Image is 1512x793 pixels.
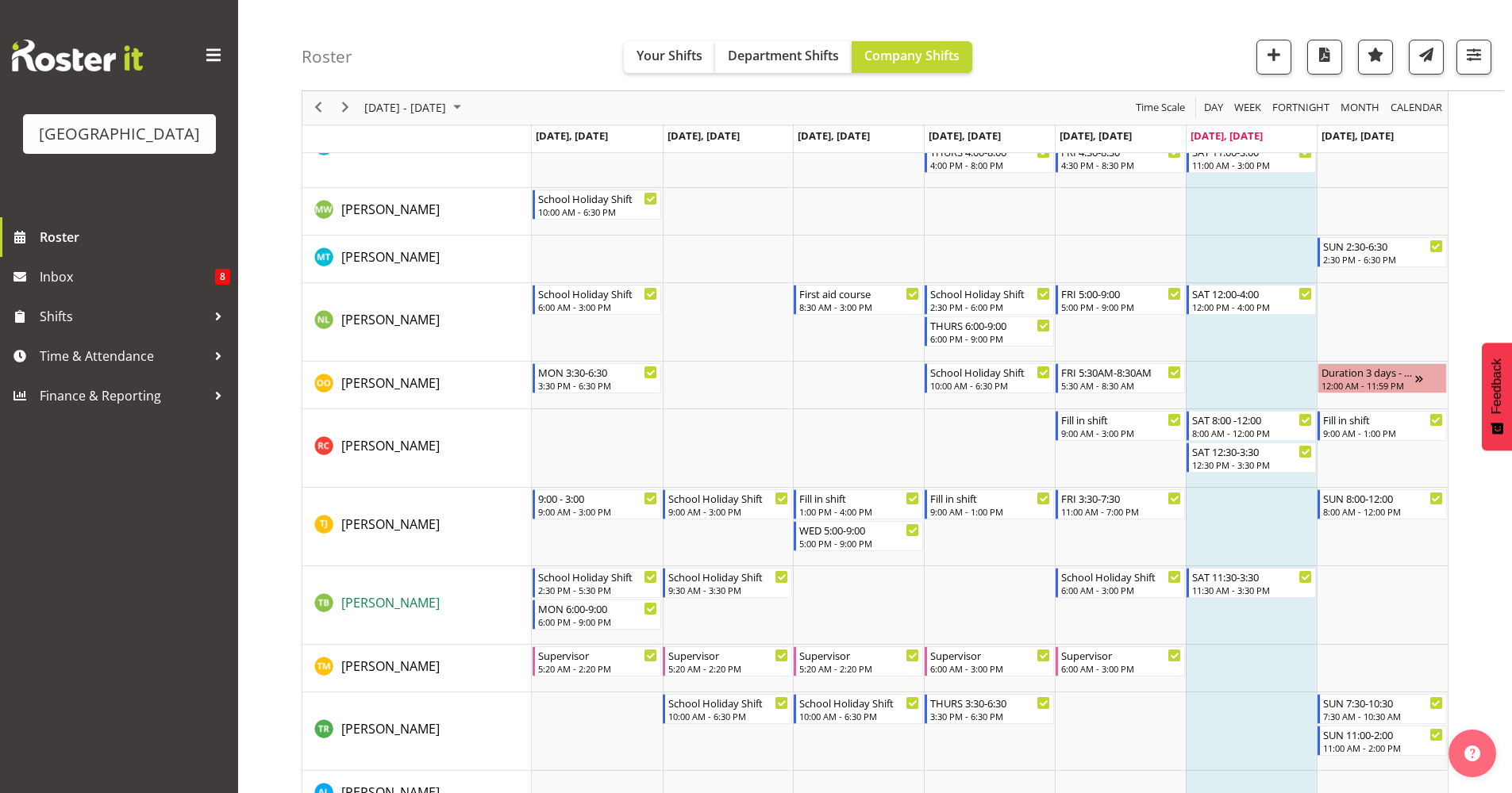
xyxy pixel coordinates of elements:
[1389,98,1444,118] span: calendar
[624,41,715,73] button: Your Shifts
[1061,285,1181,301] div: FRI 5:00-9:00
[341,657,440,676] a: [PERSON_NAME]
[668,569,788,584] div: School Holiday Shift
[930,647,1050,663] div: Supervisor
[799,710,919,722] div: 10:00 AM - 6:30 PM
[663,489,792,519] div: Theo Johnson"s event - School Holiday Shift Begin From Tuesday, September 30, 2025 at 9:00:00 AM ...
[794,285,923,315] div: Noah Lucy"s event - First aid course Begin From Wednesday, October 1, 2025 at 8:30:00 AM GMT+13:0...
[341,436,440,455] a: [PERSON_NAME]
[1388,98,1445,118] button: Month
[1202,98,1226,118] button: Timeline Day
[341,248,440,266] span: [PERSON_NAME]
[1490,358,1504,414] span: Feedback
[335,98,356,118] button: Next
[1323,412,1443,427] div: Fill in shift
[1056,363,1185,393] div: Oliver O'Byrne"s event - FRI 5:30AM-8:30AM Begin From Friday, October 3, 2025 at 5:30:00 AM GMT+1...
[668,128,740,143] span: [DATE], [DATE]
[1187,568,1316,598] div: Thomas Butson"s event - SAT 11:30-3:30 Begin From Saturday, October 4, 2025 at 11:30:00 AM GMT+13...
[668,647,788,663] div: Supervisor
[538,301,658,313] div: 6:00 AM - 3:00 PM
[538,205,658,218] div: 10:00 AM - 6:30 PM
[1358,40,1393,75] button: Highlight an important date within the roster.
[668,490,788,506] div: School Holiday Shift
[1318,489,1447,519] div: Theo Johnson"s event - SUN 8:00-12:00 Begin From Sunday, October 5, 2025 at 8:00:00 AM GMT+13:00 ...
[538,600,658,616] div: MON 6:00-9:00
[1482,343,1512,450] button: Feedback - Show survey
[1056,646,1185,676] div: Thomas Meulenbroek"s event - Supervisor Begin From Friday, October 3, 2025 at 6:00:00 AM GMT+13:0...
[302,692,532,771] td: Tyla Robinson resource
[1192,159,1312,171] div: 11:00 AM - 3:00 PM
[1322,128,1394,143] span: [DATE], [DATE]
[1133,98,1188,118] button: Time Scale
[40,384,206,408] span: Finance & Reporting
[40,305,206,328] span: Shifts
[794,646,923,676] div: Thomas Meulenbroek"s event - Supervisor Begin From Wednesday, October 1, 2025 at 5:20:00 AM GMT+1...
[538,364,658,380] div: MON 3:30-6:30
[341,515,440,534] a: [PERSON_NAME]
[663,646,792,676] div: Thomas Meulenbroek"s event - Supervisor Begin From Tuesday, September 30, 2025 at 5:20:00 AM GMT+...
[40,225,230,249] span: Roster
[536,128,608,143] span: [DATE], [DATE]
[799,662,919,675] div: 5:20 AM - 2:20 PM
[1187,442,1316,473] div: Riley Crosbie"s event - SAT 12:30-3:30 Begin From Saturday, October 4, 2025 at 12:30:00 PM GMT+13...
[1202,98,1225,118] span: Day
[930,505,1050,518] div: 9:00 AM - 1:00 PM
[1322,379,1415,392] div: 12:00 AM - 11:59 PM
[332,91,359,125] div: next period
[930,159,1050,171] div: 4:00 PM - 8:00 PM
[538,379,658,392] div: 3:30 PM - 6:30 PM
[1191,128,1263,143] span: [DATE], [DATE]
[341,374,440,392] span: [PERSON_NAME]
[1061,159,1181,171] div: 4:30 PM - 8:30 PM
[1056,489,1185,519] div: Theo Johnson"s event - FRI 3:30-7:30 Begin From Friday, October 3, 2025 at 11:00:00 AM GMT+13:00 ...
[1456,40,1491,75] button: Filter Shifts
[930,301,1050,313] div: 2:30 PM - 6:00 PM
[930,710,1050,722] div: 3:30 PM - 6:30 PM
[1061,647,1181,663] div: Supervisor
[1409,40,1444,75] button: Send a list of all shifts for the selected filtered period to all rostered employees.
[1323,695,1443,711] div: SUN 7:30-10:30
[668,695,788,711] div: School Holiday Shift
[533,568,662,598] div: Thomas Butson"s event - School Holiday Shift Begin From Monday, September 29, 2025 at 2:30:00 PM ...
[852,41,972,73] button: Company Shifts
[663,694,792,724] div: Tyla Robinson"s event - School Holiday Shift Begin From Tuesday, September 30, 2025 at 10:00:00 A...
[1318,726,1447,756] div: Tyla Robinson"s event - SUN 11:00-2:00 Begin From Sunday, October 5, 2025 at 11:00:00 AM GMT+13:0...
[1323,741,1443,754] div: 11:00 AM - 2:00 PM
[302,362,532,409] td: Oliver O'Byrne resource
[1464,745,1480,761] img: help-xxl-2.png
[1061,569,1181,584] div: School Holiday Shift
[302,48,352,66] h4: Roster
[363,98,448,118] span: [DATE] - [DATE]
[538,505,658,518] div: 9:00 AM - 3:00 PM
[538,569,658,584] div: School Holiday Shift
[1192,584,1312,596] div: 11:30 AM - 3:30 PM
[302,645,532,692] td: Thomas Meulenbroek resource
[930,695,1050,711] div: THURS 3:30-6:30
[930,364,1050,380] div: School Holiday Shift
[1056,568,1185,598] div: Thomas Butson"s event - School Holiday Shift Begin From Friday, October 3, 2025 at 6:00:00 AM GMT...
[1192,458,1312,471] div: 12:30 PM - 3:30 PM
[341,200,440,219] a: [PERSON_NAME]
[794,521,923,551] div: Theo Johnson"s event - WED 5:00-9:00 Begin From Wednesday, October 1, 2025 at 5:00:00 PM GMT+13:0...
[341,310,440,329] a: [PERSON_NAME]
[302,283,532,362] td: Noah Lucy resource
[40,344,206,368] span: Time & Attendance
[1061,662,1181,675] div: 6:00 AM - 3:00 PM
[538,490,658,506] div: 9:00 - 3:00
[1192,427,1312,439] div: 8:00 AM - 12:00 PM
[1338,98,1383,118] button: Timeline Month
[1322,364,1415,380] div: Duration 3 days - [PERSON_NAME]
[40,265,215,289] span: Inbox
[1061,364,1181,380] div: FRI 5:30AM-8:30AM
[715,41,852,73] button: Department Shifts
[538,285,658,301] div: School Holiday Shift
[1323,253,1443,266] div: 2:30 PM - 6:30 PM
[1134,98,1187,118] span: Time Scale
[925,646,1054,676] div: Thomas Meulenbroek"s event - Supervisor Begin From Thursday, October 2, 2025 at 6:00:00 AM GMT+13...
[799,301,919,313] div: 8:30 AM - 3:00 PM
[1233,98,1263,118] span: Week
[341,437,440,454] span: [PERSON_NAME]
[1192,301,1312,313] div: 12:00 PM - 4:00 PM
[925,363,1054,393] div: Oliver O'Byrne"s event - School Holiday Shift Begin From Thursday, October 2, 2025 at 10:00:00 AM...
[1339,98,1381,118] span: Month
